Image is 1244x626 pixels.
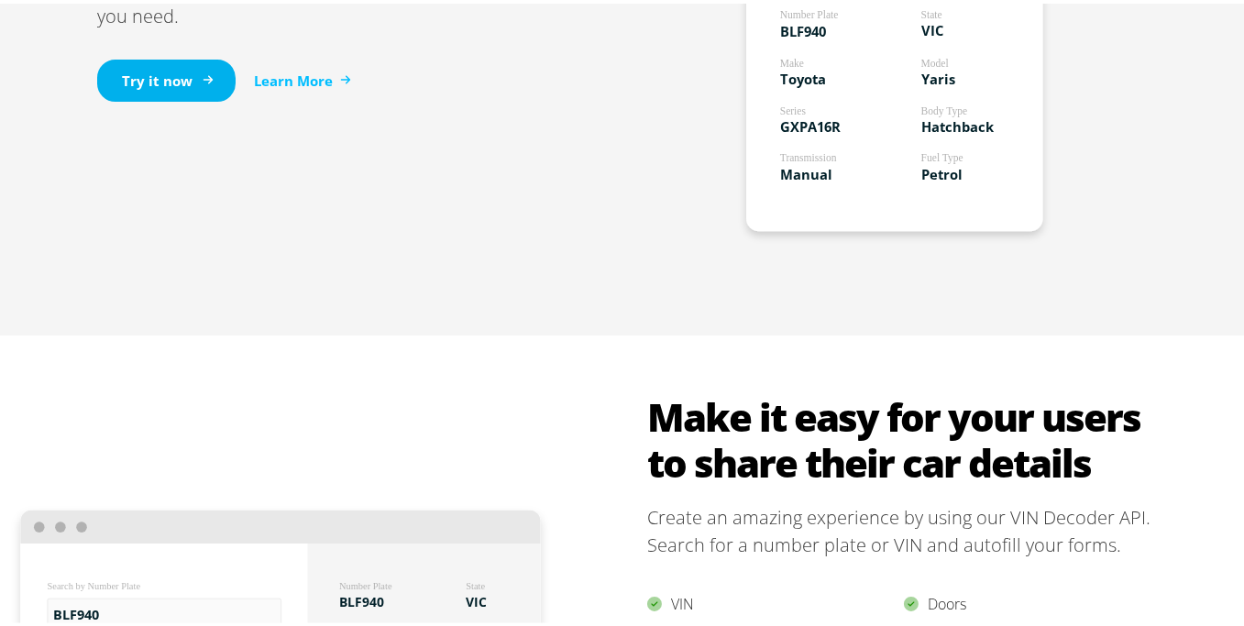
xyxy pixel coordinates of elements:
tspan: Petrol [921,161,963,180]
tspan: BLF940 [780,18,826,37]
tspan: VIC [466,589,487,607]
tspan: Transmission [780,149,837,160]
p: Create an amazing experience by using our VIN Decoder API. Search for a number plate or VIN and a... [647,500,1161,555]
tspan: Number Plate [780,6,839,17]
tspan: Yaris [921,66,955,84]
div: VIN [647,585,904,617]
a: Learn More [254,67,351,88]
h2: Make it easy for your users to share their car details [647,390,1161,482]
tspan: Toyota [780,66,826,84]
tspan: BLF940 [339,589,384,607]
tspan: Hatchback [921,114,995,132]
tspan: Search by Number Plate [48,577,141,588]
tspan: State [921,5,942,16]
tspan: Fuel Type [921,149,963,161]
tspan: VIC [921,18,943,37]
tspan: Series [780,102,807,113]
div: Doors [904,585,1161,617]
tspan: Manual [780,161,832,180]
tspan: GXPA16R [780,114,841,132]
tspan: Model [921,54,949,65]
tspan: Body Type [921,102,967,114]
tspan: Number Plate [339,577,392,588]
a: Try it now [97,56,236,99]
tspan: BLF940 [53,602,99,620]
tspan: Make [780,54,804,65]
tspan: State [466,577,485,588]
